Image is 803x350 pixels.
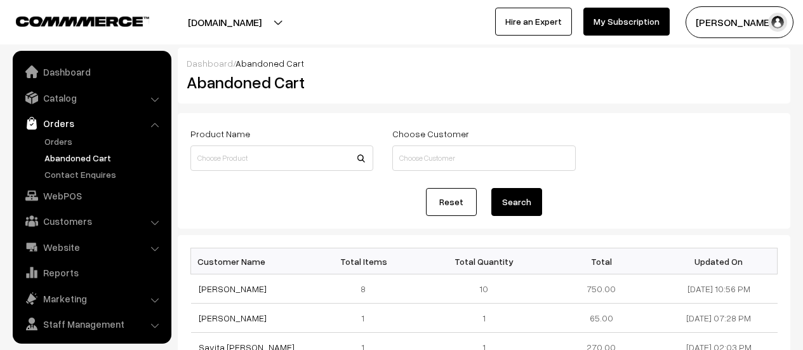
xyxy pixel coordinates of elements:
[495,8,572,36] a: Hire an Expert
[660,274,778,304] td: [DATE] 10:56 PM
[543,274,660,304] td: 750.00
[543,304,660,333] td: 65.00
[41,135,167,148] a: Orders
[16,112,167,135] a: Orders
[16,13,127,28] a: COMMMERCE
[191,248,309,274] th: Customer Name
[543,248,660,274] th: Total
[236,58,304,69] span: Abandoned Cart
[143,6,306,38] button: [DOMAIN_NAME]
[187,72,372,92] h2: Abandoned Cart
[16,261,167,284] a: Reports
[190,127,250,140] label: Product Name
[16,17,149,26] img: COMMMERCE
[686,6,793,38] button: [PERSON_NAME]
[491,188,542,216] button: Search
[190,145,373,171] input: Choose Product
[16,236,167,259] a: Website
[199,313,267,323] a: [PERSON_NAME]
[41,168,167,181] a: Contact Enquires
[16,287,167,310] a: Marketing
[41,151,167,165] a: Abandoned Cart
[16,86,167,109] a: Catalog
[660,304,778,333] td: [DATE] 07:28 PM
[16,210,167,232] a: Customers
[187,57,781,70] div: /
[16,60,167,83] a: Dashboard
[16,313,167,335] a: Staff Management
[583,8,670,36] a: My Subscription
[392,127,469,140] label: Choose Customer
[425,248,543,274] th: Total Quantity
[308,304,425,333] td: 1
[308,274,425,304] td: 8
[425,274,543,304] td: 10
[187,58,233,69] a: Dashboard
[425,304,543,333] td: 1
[199,283,267,294] a: [PERSON_NAME]
[768,13,787,32] img: user
[660,248,778,274] th: Updated On
[308,248,425,274] th: Total Items
[392,145,575,171] input: Choose Customer
[426,188,477,216] a: Reset
[16,184,167,207] a: WebPOS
